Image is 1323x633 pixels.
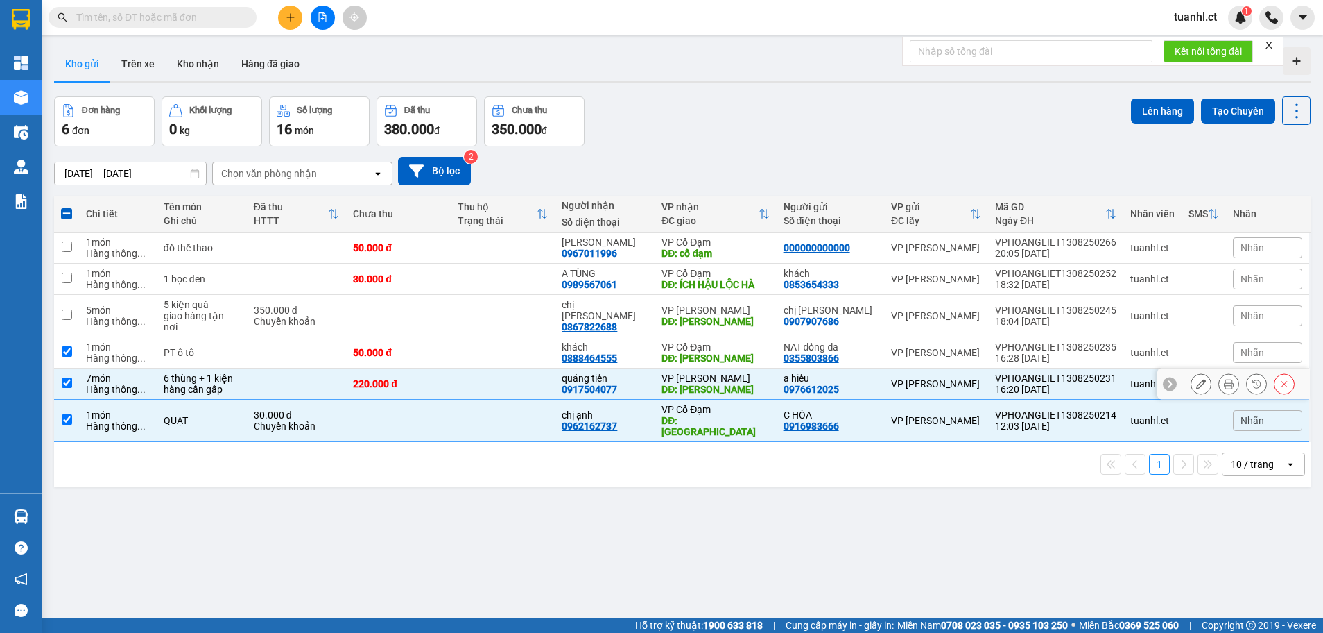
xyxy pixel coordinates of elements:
div: Đã thu [254,201,329,212]
div: Số điện thoại [784,215,877,226]
div: VP gửi [891,201,970,212]
strong: 0708 023 035 - 0935 103 250 [941,620,1068,631]
span: close [1264,40,1274,50]
span: Miền Nam [897,618,1068,633]
button: Chưa thu350.000đ [484,96,585,146]
span: 6 [62,121,69,137]
span: đ [434,125,440,136]
th: Toggle SortBy [988,196,1123,233]
span: Kết nối tổng đài [1175,44,1242,59]
div: tuanhl.ct [1130,310,1175,321]
span: | [773,618,775,633]
span: Nhãn [1240,415,1264,426]
button: 1 [1149,454,1170,475]
button: Số lượng16món [269,96,370,146]
div: 000000000000 [784,242,850,253]
span: ⚪️ [1071,623,1075,628]
div: Thu hộ [458,201,537,212]
div: Ngày ĐH [995,215,1105,226]
button: Lên hàng [1131,99,1194,124]
div: Hàng thông thường [86,248,150,259]
span: Hỗ trợ kỹ thuật: [635,618,763,633]
input: Nhập số tổng đài [910,40,1152,62]
img: phone-icon [1265,11,1278,24]
div: 0967011996 [562,248,617,259]
button: plus [278,6,302,30]
div: VPHOANGLIET1308250266 [995,237,1116,248]
div: Chi tiết [86,208,150,219]
div: SMS [1188,208,1208,219]
sup: 1 [1242,6,1252,16]
div: 10 / trang [1231,457,1274,471]
div: Sửa đơn hàng [1191,373,1211,394]
div: C HÒA [784,410,877,421]
div: VP [PERSON_NAME] [661,373,769,384]
button: Bộ lọc [398,157,471,185]
div: VP [PERSON_NAME] [891,310,981,321]
div: 0355803866 [784,353,839,364]
div: DĐ: ÍCH HẬU LỘC HÀ [661,279,769,290]
div: Đơn hàng [82,105,120,115]
div: Chưa thu [512,105,547,115]
div: tuanhl.ct [1130,347,1175,358]
button: aim [343,6,367,30]
img: icon-new-feature [1234,11,1247,24]
div: 0888464555 [562,353,617,364]
div: 16:28 [DATE] [995,353,1116,364]
div: Khối lượng [189,105,232,115]
img: warehouse-icon [14,160,28,174]
div: 0867822688 [562,321,617,332]
div: chị ạnh [562,410,648,421]
img: dashboard-icon [14,56,28,70]
div: 1 món [86,341,150,353]
strong: 1900 633 818 [703,620,763,631]
div: Chưa thu [353,208,444,219]
span: message [15,604,28,617]
span: Nhãn [1240,273,1264,285]
div: VPHOANGLIET1308250231 [995,373,1116,384]
div: a hiếu [784,373,877,384]
div: VP [PERSON_NAME] [891,378,981,389]
div: VPHOANGLIET1308250235 [995,341,1116,353]
div: 1 món [86,268,150,279]
span: Miền Bắc [1079,618,1179,633]
button: Hàng đã giao [230,47,311,81]
span: file-add [318,12,327,22]
span: caret-down [1297,11,1309,24]
sup: 2 [464,150,478,164]
div: 30.000 đ [353,273,444,285]
div: 350.000 đ [254,305,340,316]
div: 20:05 [DATE] [995,248,1116,259]
span: ... [137,279,146,290]
div: Tên món [164,201,240,212]
button: caret-down [1290,6,1315,30]
div: 30.000 đ [254,410,340,421]
span: | [1189,618,1191,633]
span: Cung cấp máy in - giấy in: [786,618,894,633]
button: Kho nhận [166,47,230,81]
div: tuanhl.ct [1130,242,1175,253]
button: Trên xe [110,47,166,81]
div: 5 món [86,305,150,316]
div: tuanhl.ct [1130,378,1175,389]
div: Số lượng [297,105,332,115]
div: Nhãn [1233,208,1302,219]
div: 1 món [86,410,150,421]
div: VP [PERSON_NAME] [891,347,981,358]
div: VP [PERSON_NAME] [891,415,981,426]
img: warehouse-icon [14,509,28,524]
span: question-circle [15,541,28,555]
div: Người gửi [784,201,877,212]
svg: open [1285,459,1296,470]
div: 1 bọc đen [164,273,240,285]
div: quáng tiến [562,373,648,384]
div: VP Cổ Đạm [661,268,769,279]
img: warehouse-icon [14,90,28,105]
div: A TÙNG [562,268,648,279]
span: ... [137,316,146,327]
div: giao hàng tận nơi [164,310,240,332]
div: VPHOANGLIET1308250214 [995,410,1116,421]
div: VP [PERSON_NAME] [891,273,981,285]
div: khách [562,341,648,353]
div: 5 kiện quà [164,299,240,310]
